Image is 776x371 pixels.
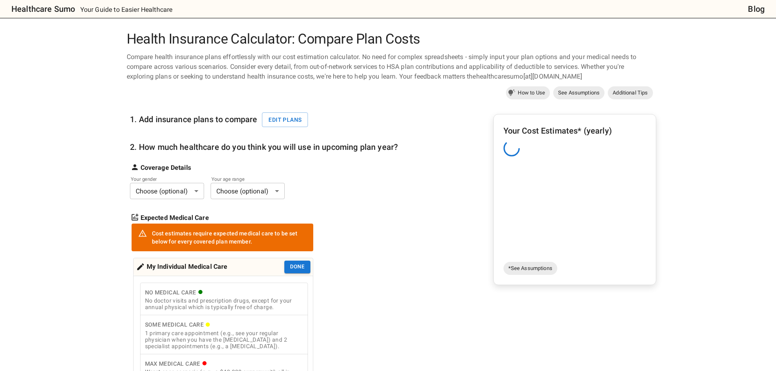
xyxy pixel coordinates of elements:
[152,226,307,249] div: Cost estimates require expected medical care to be set below for every covered plan member.
[80,5,173,15] p: Your Guide to Easier Healthcare
[140,315,308,354] button: Some Medical Care1 primary care appointment (e.g., see your regular physician when you have the [...
[211,176,273,182] label: Your age range
[503,264,557,272] span: *See Assumptions
[506,86,550,99] a: How to Use
[284,261,310,273] button: Done
[748,2,765,15] a: Blog
[608,86,653,99] a: Additional Tips
[262,112,308,127] button: Edit plans
[211,183,285,199] div: Choose (optional)
[5,2,75,15] a: Healthcare Sumo
[503,262,557,275] a: *See Assumptions
[140,283,308,316] button: No Medical CareNo doctor visits and prescription drugs, except for your annual physical which is ...
[145,288,303,298] div: No Medical Care
[608,89,653,97] span: Additional Tips
[123,31,653,47] h1: Health Insurance Calculator: Compare Plan Costs
[553,86,605,99] a: See Assumptions
[123,52,653,81] div: Compare health insurance plans effortlessly with our cost estimation calculator. No need for comp...
[145,330,303,349] div: 1 primary care appointment (e.g., see your regular physician when you have the [MEDICAL_DATA]) an...
[503,124,646,137] h6: Your Cost Estimates* (yearly)
[145,359,303,369] div: Max Medical Care
[513,89,550,97] span: How to Use
[131,176,193,182] label: Your gender
[11,2,75,15] h6: Healthcare Sumo
[136,261,228,273] div: My Individual Medical Care
[141,163,191,173] strong: Coverage Details
[145,297,303,310] div: No doctor visits and prescription drugs, except for your annual physical which is typically free ...
[553,89,605,97] span: See Assumptions
[130,140,398,154] h6: 2. How much healthcare do you think you will use in upcoming plan year?
[141,213,209,223] strong: Expected Medical Care
[145,320,303,330] div: Some Medical Care
[130,112,313,127] h6: 1. Add insurance plans to compare
[130,183,204,199] div: Choose (optional)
